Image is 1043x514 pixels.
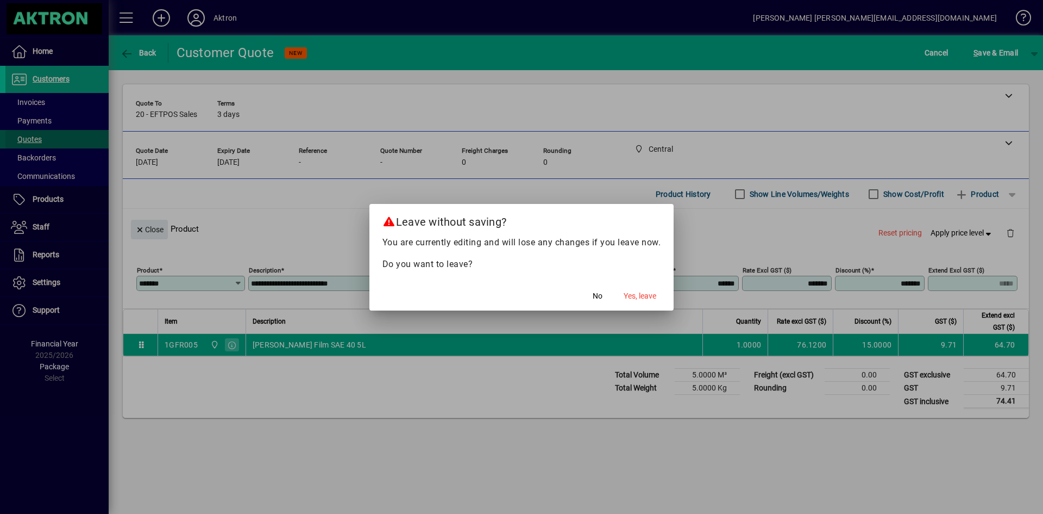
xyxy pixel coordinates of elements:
[369,204,674,236] h2: Leave without saving?
[382,258,661,271] p: Do you want to leave?
[593,290,602,302] span: No
[580,287,615,306] button: No
[624,290,656,302] span: Yes, leave
[619,287,661,306] button: Yes, leave
[382,236,661,249] p: You are currently editing and will lose any changes if you leave now.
